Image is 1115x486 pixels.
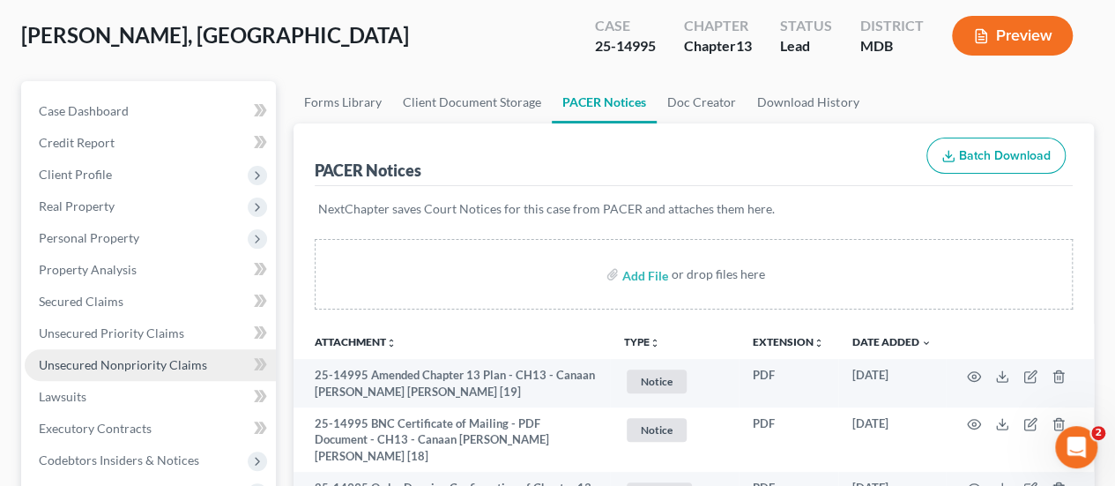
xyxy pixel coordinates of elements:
span: Case Dashboard [39,103,129,118]
span: Batch Download [959,148,1051,163]
td: PDF [739,407,838,472]
td: 25-14995 Amended Chapter 13 Plan - CH13 - Canaan [PERSON_NAME] [PERSON_NAME] [19] [294,359,610,407]
span: Notice [627,370,687,393]
i: unfold_more [650,338,660,348]
span: Executory Contracts [39,421,152,436]
i: expand_more [921,338,932,348]
a: Unsecured Nonpriority Claims [25,349,276,381]
span: Lawsuits [39,389,86,404]
span: Real Property [39,198,115,213]
div: PACER Notices [315,160,421,181]
a: Client Document Storage [392,81,552,123]
span: Unsecured Priority Claims [39,325,184,340]
span: Secured Claims [39,294,123,309]
button: Preview [952,16,1073,56]
a: PACER Notices [552,81,657,123]
span: Unsecured Nonpriority Claims [39,357,207,372]
button: Batch Download [926,138,1066,175]
a: Extensionunfold_more [753,335,824,348]
div: or drop files here [672,265,765,283]
iframe: Intercom live chat [1055,426,1097,468]
a: Credit Report [25,127,276,159]
span: Credit Report [39,135,115,150]
td: [DATE] [838,407,946,472]
a: Property Analysis [25,254,276,286]
td: [DATE] [838,359,946,407]
a: Executory Contracts [25,413,276,445]
span: 13 [736,37,752,54]
a: Doc Creator [657,81,747,123]
a: Download History [747,81,869,123]
span: Client Profile [39,167,112,182]
a: Lawsuits [25,381,276,413]
a: Notice [624,367,725,396]
td: PDF [739,359,838,407]
span: Notice [627,418,687,442]
div: Case [595,16,656,36]
span: [PERSON_NAME], [GEOGRAPHIC_DATA] [21,22,409,48]
i: unfold_more [386,338,397,348]
p: NextChapter saves Court Notices for this case from PACER and attaches them here. [318,200,1069,218]
div: Chapter [684,16,752,36]
button: TYPEunfold_more [624,337,660,348]
a: Date Added expand_more [852,335,932,348]
td: 25-14995 BNC Certificate of Mailing - PDF Document - CH13 - Canaan [PERSON_NAME] [PERSON_NAME] [18] [294,407,610,472]
div: District [860,16,924,36]
a: Unsecured Priority Claims [25,318,276,349]
a: Attachmentunfold_more [315,335,397,348]
a: Notice [624,415,725,445]
div: Lead [780,36,832,56]
div: Chapter [684,36,752,56]
span: Property Analysis [39,262,137,277]
div: Status [780,16,832,36]
span: Personal Property [39,230,139,245]
div: MDB [860,36,924,56]
span: 2 [1091,426,1105,440]
a: Case Dashboard [25,95,276,127]
i: unfold_more [814,338,824,348]
span: Codebtors Insiders & Notices [39,452,199,467]
a: Secured Claims [25,286,276,318]
div: 25-14995 [595,36,656,56]
a: Forms Library [294,81,392,123]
